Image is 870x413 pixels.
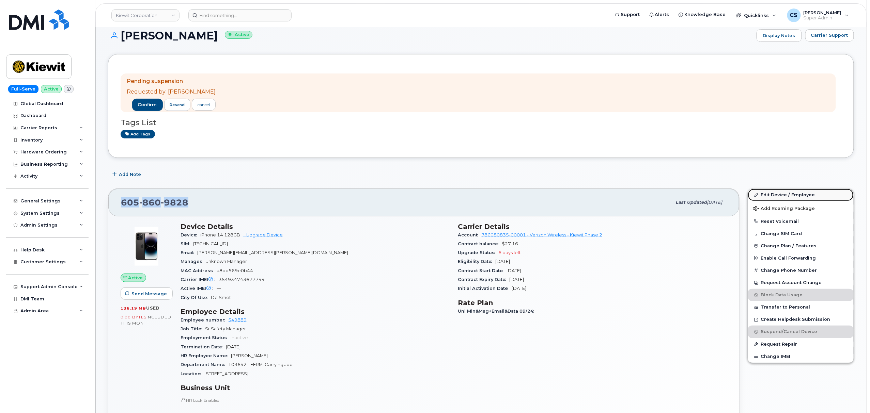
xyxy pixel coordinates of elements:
[744,13,769,18] span: Quicklinks
[132,99,163,111] button: confirm
[181,344,226,349] span: Termination Date
[757,29,802,42] a: Display Notes
[228,317,247,323] a: 549889
[458,250,498,255] span: Upgrade Status
[181,308,450,316] h3: Employee Details
[121,315,146,319] span: 0.00 Bytes
[676,200,707,205] span: Last updated
[782,9,854,22] div: Chris Smith
[181,317,228,323] span: Employee number
[610,8,644,21] a: Support
[225,31,252,39] small: Active
[458,241,502,246] span: Contract balance
[121,306,146,311] span: 136.19 MB
[748,326,854,338] button: Suspend/Cancel Device
[181,286,217,291] span: Active IMEI
[458,277,509,282] span: Contract Expiry Date
[748,189,854,201] a: Edit Device / Employee
[121,130,155,138] a: Add tags
[458,232,481,237] span: Account
[621,11,640,18] span: Support
[226,344,240,349] span: [DATE]
[502,241,518,246] span: $27.16
[138,102,157,108] span: confirm
[228,362,293,367] span: 103642 - FERMI Carrying Job
[507,268,521,273] span: [DATE]
[748,228,854,240] button: Change SIM Card
[805,29,854,42] button: Carrier Support
[181,335,231,340] span: Employment Status
[748,301,854,313] button: Transfer to Personal
[181,362,228,367] span: Department Name
[198,102,210,108] div: cancel
[193,241,228,246] span: [TECHNICAL_ID]
[181,326,205,331] span: Job Title
[644,8,674,21] a: Alerts
[181,268,217,273] span: MAC Address
[495,259,510,264] span: [DATE]
[181,259,205,264] span: Manager
[458,259,495,264] span: Eligibility Date
[674,8,731,21] a: Knowledge Base
[139,197,161,208] span: 860
[146,305,160,311] span: used
[754,206,815,212] span: Add Roaming Package
[804,15,842,21] span: Super Admin
[127,78,216,85] p: Pending suspension
[790,11,798,19] span: CS
[217,286,221,291] span: —
[111,9,180,21] a: Kiewit Corporation
[761,243,817,248] span: Change Plan / Features
[170,102,185,108] span: resend
[181,277,219,282] span: Carrier IMEI
[804,10,842,15] span: [PERSON_NAME]
[121,118,841,127] h3: Tags List
[121,287,173,300] button: Send Message
[181,232,200,237] span: Device
[731,9,781,22] div: Quicklinks
[761,255,816,261] span: Enable Call Forwarding
[458,309,537,314] span: Unl Min&Msg+Email&Data 09/24
[128,275,143,281] span: Active
[181,384,450,392] h3: Business Unit
[481,232,602,237] a: 786080835-00001 - Verizon Wireless - Kiewit Phase 2
[748,350,854,363] button: Change IMEI
[498,250,521,255] span: 6 days left
[181,371,204,376] span: Location
[205,259,247,264] span: Unknown Manager
[748,289,854,301] button: Block Data Usage
[231,335,248,340] span: Inactive
[126,226,167,267] img: image20231002-3703462-njx0qo.jpeg
[707,200,723,205] span: [DATE]
[748,277,854,289] button: Request Account Change
[127,88,216,96] p: Requested by: [PERSON_NAME]
[200,232,240,237] span: iPhone 14 128GB
[164,99,191,111] button: resend
[458,299,727,307] h3: Rate Plan
[458,286,512,291] span: Initial Activation Date
[509,277,524,282] span: [DATE]
[181,397,450,403] p: HR Lock Enabled
[811,32,848,38] span: Carrier Support
[181,241,193,246] span: SIM
[761,329,818,334] span: Suspend/Cancel Device
[188,9,292,21] input: Find something...
[119,171,141,178] span: Add Note
[217,268,253,273] span: a8bb569e0b44
[204,371,248,376] span: [STREET_ADDRESS]
[108,168,147,180] button: Add Note
[131,291,167,297] span: Send Message
[243,232,283,237] a: + Upgrade Device
[108,30,753,42] h1: [PERSON_NAME]
[748,252,854,264] button: Enable Call Forwarding
[192,99,216,111] a: cancel
[748,215,854,228] button: Reset Voicemail
[748,338,854,350] button: Request Repair
[181,295,211,300] span: City Of Use
[161,197,188,208] span: 9828
[219,277,265,282] span: 354934743677744
[121,197,188,208] span: 605
[458,222,727,231] h3: Carrier Details
[840,383,865,408] iframe: Messenger Launcher
[748,201,854,215] button: Add Roaming Package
